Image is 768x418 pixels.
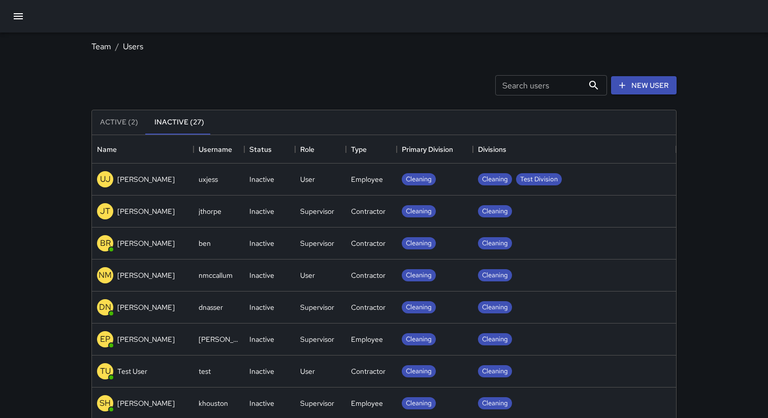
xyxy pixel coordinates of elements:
[115,41,119,53] li: /
[478,271,512,280] span: Cleaning
[249,174,274,184] div: Inactive
[402,335,436,344] span: Cleaning
[123,41,143,52] a: Users
[402,239,436,248] span: Cleaning
[249,238,274,248] div: Inactive
[478,335,512,344] span: Cleaning
[397,135,473,164] div: Primary Division
[346,135,397,164] div: Type
[117,302,175,312] p: [PERSON_NAME]
[351,334,383,344] div: Employee
[199,302,223,312] div: dnasser
[99,269,112,281] p: NM
[249,366,274,376] div: Inactive
[97,135,117,164] div: Name
[91,41,111,52] a: Team
[402,135,453,164] div: Primary Division
[146,110,212,135] button: Inactive (27)
[300,135,314,164] div: Role
[402,175,436,184] span: Cleaning
[249,334,274,344] div: Inactive
[199,366,211,376] div: test
[199,174,218,184] div: uxjess
[295,135,346,164] div: Role
[199,238,211,248] div: ben
[351,270,386,280] div: Contractor
[92,110,146,135] button: Active (2)
[402,207,436,216] span: Cleaning
[351,238,386,248] div: Contractor
[199,334,239,344] div: edward
[351,206,386,216] div: Contractor
[516,175,562,184] span: Test Division
[117,366,147,376] p: Test User
[117,206,175,216] p: [PERSON_NAME]
[402,271,436,280] span: Cleaning
[300,270,315,280] div: User
[100,237,111,249] p: BR
[92,135,194,164] div: Name
[117,174,175,184] p: [PERSON_NAME]
[100,333,110,345] p: EP
[402,399,436,408] span: Cleaning
[300,334,334,344] div: Supervisor
[351,174,383,184] div: Employee
[99,301,111,313] p: DN
[478,207,512,216] span: Cleaning
[478,239,512,248] span: Cleaning
[300,366,315,376] div: User
[117,270,175,280] p: [PERSON_NAME]
[478,135,506,164] div: Divisions
[300,174,315,184] div: User
[249,206,274,216] div: Inactive
[100,365,111,377] p: TU
[100,397,111,409] p: SH
[100,205,110,217] p: JT
[199,398,228,408] div: khouston
[100,173,111,185] p: UJ
[199,206,221,216] div: jthorpe
[478,303,512,312] span: Cleaning
[244,135,295,164] div: Status
[249,398,274,408] div: Inactive
[117,334,175,344] p: [PERSON_NAME]
[402,303,436,312] span: Cleaning
[249,270,274,280] div: Inactive
[300,302,334,312] div: Supervisor
[478,175,512,184] span: Cleaning
[300,398,334,408] div: Supervisor
[199,135,232,164] div: Username
[300,206,334,216] div: Supervisor
[117,398,175,408] p: [PERSON_NAME]
[351,302,386,312] div: Contractor
[194,135,244,164] div: Username
[351,135,367,164] div: Type
[478,367,512,376] span: Cleaning
[473,135,676,164] div: Divisions
[300,238,334,248] div: Supervisor
[117,238,175,248] p: [PERSON_NAME]
[351,398,383,408] div: Employee
[249,302,274,312] div: Inactive
[249,135,272,164] div: Status
[478,399,512,408] span: Cleaning
[402,367,436,376] span: Cleaning
[611,76,677,95] a: New User
[351,366,386,376] div: Contractor
[199,270,233,280] div: nmccallum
